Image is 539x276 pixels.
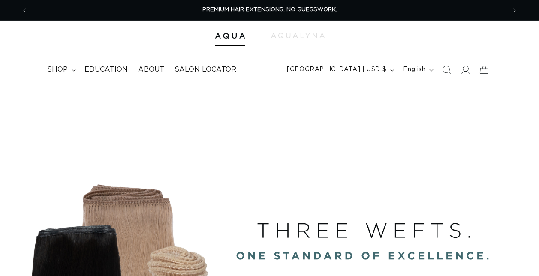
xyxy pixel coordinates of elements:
span: shop [47,65,68,74]
span: Education [84,65,128,74]
span: [GEOGRAPHIC_DATA] | USD $ [287,65,386,74]
summary: shop [42,60,79,79]
a: About [133,60,169,79]
summary: Search [437,60,456,79]
span: About [138,65,164,74]
a: Education [79,60,133,79]
img: aqualyna.com [271,33,325,38]
button: Next announcement [505,2,524,18]
span: English [403,65,425,74]
button: Previous announcement [15,2,34,18]
button: English [398,62,437,78]
button: [GEOGRAPHIC_DATA] | USD $ [282,62,398,78]
span: PREMIUM HAIR EXTENSIONS. NO GUESSWORK. [202,7,337,12]
img: Aqua Hair Extensions [215,33,245,39]
span: Salon Locator [175,65,236,74]
a: Salon Locator [169,60,241,79]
